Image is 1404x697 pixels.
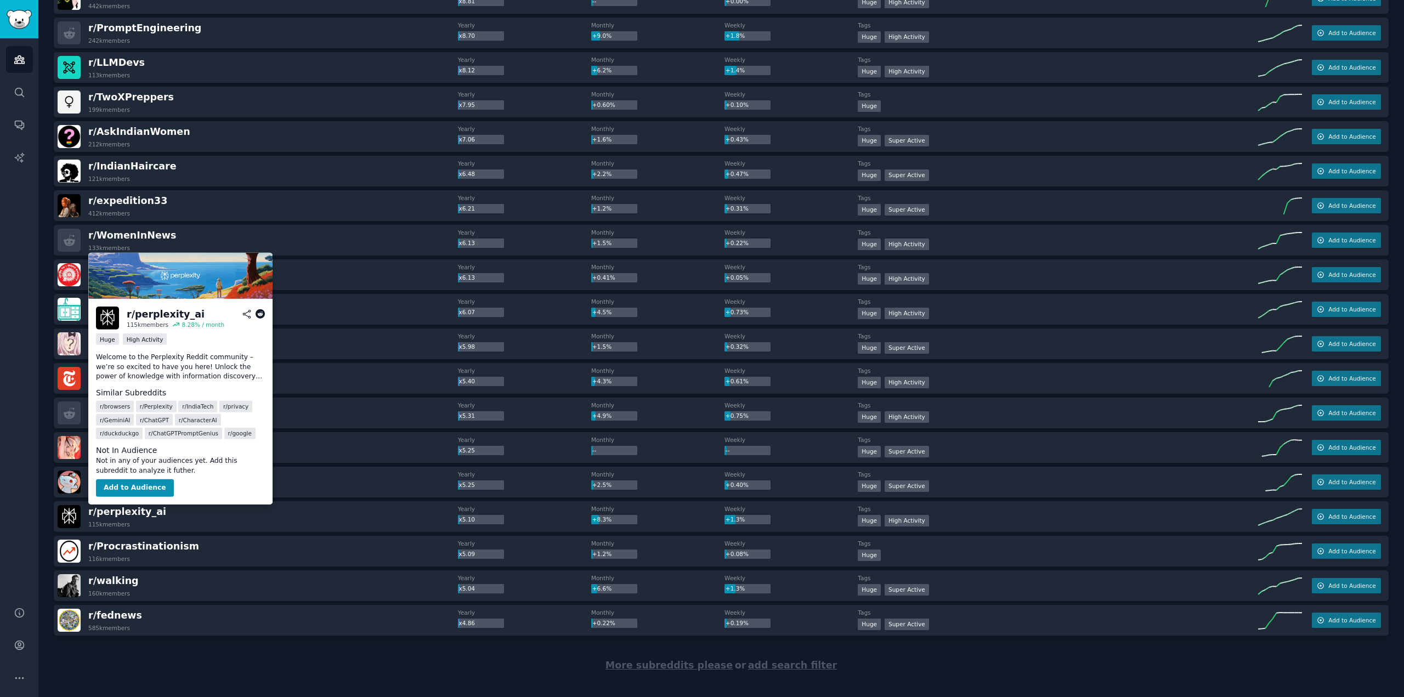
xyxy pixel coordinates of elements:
[58,609,81,632] img: fednews
[858,436,1258,444] dt: Tags
[726,67,745,73] span: +1.4%
[592,274,615,281] span: +0.41%
[592,412,612,419] span: +4.9%
[592,136,612,143] span: +1.6%
[58,367,81,390] img: NYTCooking
[458,574,591,582] dt: Yearly
[1312,60,1381,75] button: Add to Audience
[726,447,730,454] span: --
[458,551,475,557] span: x5.09
[1328,167,1375,175] span: Add to Audience
[858,31,881,43] div: Huge
[1312,129,1381,144] button: Add to Audience
[1312,302,1381,317] button: Add to Audience
[88,575,139,586] span: r/ walking
[858,308,881,319] div: Huge
[592,516,612,523] span: +8.3%
[726,240,749,246] span: +0.22%
[724,332,858,340] dt: Weekly
[591,90,724,98] dt: Monthly
[88,506,166,517] span: r/ perplexity_ai
[1312,578,1381,593] button: Add to Audience
[458,274,475,281] span: x6.13
[88,195,167,206] span: r/ expedition33
[858,263,1258,271] dt: Tags
[88,57,145,68] span: r/ LLMDevs
[858,125,1258,133] dt: Tags
[748,660,837,671] span: add search filter
[58,540,81,563] img: Procrastinationism
[592,585,612,592] span: +6.6%
[724,574,858,582] dt: Weekly
[858,446,881,457] div: Huge
[7,10,32,29] img: GummySearch logo
[458,436,591,444] dt: Yearly
[1312,198,1381,213] button: Add to Audience
[724,90,858,98] dt: Weekly
[724,298,858,305] dt: Weekly
[88,175,130,183] div: 121k members
[885,31,929,43] div: High Activity
[592,620,615,626] span: +0.22%
[100,429,139,437] span: r/ duckduckgo
[858,100,881,112] div: Huge
[858,160,1258,167] dt: Tags
[458,194,591,202] dt: Yearly
[1312,233,1381,248] button: Add to Audience
[88,253,273,299] img: perplexity
[1328,29,1375,37] span: Add to Audience
[592,551,612,557] span: +1.2%
[127,321,168,328] div: 115k members
[1328,444,1375,451] span: Add to Audience
[726,551,749,557] span: +0.08%
[458,136,475,143] span: x7.06
[858,332,1258,340] dt: Tags
[858,619,881,630] div: Huge
[58,574,81,597] img: walking
[724,471,858,478] dt: Weekly
[1328,236,1375,244] span: Add to Audience
[858,584,881,596] div: Huge
[100,416,130,423] span: r/ GeminiAI
[858,377,881,388] div: Huge
[724,21,858,29] dt: Weekly
[96,387,265,399] dt: Similar Subreddits
[88,140,130,148] div: 212k members
[1328,271,1375,279] span: Add to Audience
[858,505,1258,513] dt: Tags
[58,436,81,459] img: CosplayForEveryone
[592,343,612,350] span: +1.5%
[858,135,881,146] div: Huge
[726,343,749,350] span: +0.32%
[88,106,130,114] div: 199k members
[591,471,724,478] dt: Monthly
[96,333,119,345] div: Huge
[458,160,591,167] dt: Yearly
[726,136,749,143] span: +0.43%
[591,367,724,375] dt: Monthly
[858,229,1258,236] dt: Tags
[96,445,265,456] dt: Not In Audience
[724,505,858,513] dt: Weekly
[96,479,174,497] button: Add to Audience
[591,298,724,305] dt: Monthly
[885,515,929,526] div: High Activity
[1312,543,1381,559] button: Add to Audience
[592,447,597,454] span: --
[58,90,81,114] img: TwoXPreppers
[858,574,1258,582] dt: Tags
[885,239,929,250] div: High Activity
[885,169,929,181] div: Super Active
[726,516,745,523] span: +1.3%
[88,541,199,552] span: r/ Procrastinationism
[885,480,929,492] div: Super Active
[605,660,733,671] span: More subreddits please
[591,540,724,547] dt: Monthly
[458,56,591,64] dt: Yearly
[858,21,1258,29] dt: Tags
[58,505,81,528] img: perplexity_ai
[858,411,881,423] div: Huge
[1328,582,1375,590] span: Add to Audience
[88,2,130,10] div: 442k members
[858,480,881,492] div: Huge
